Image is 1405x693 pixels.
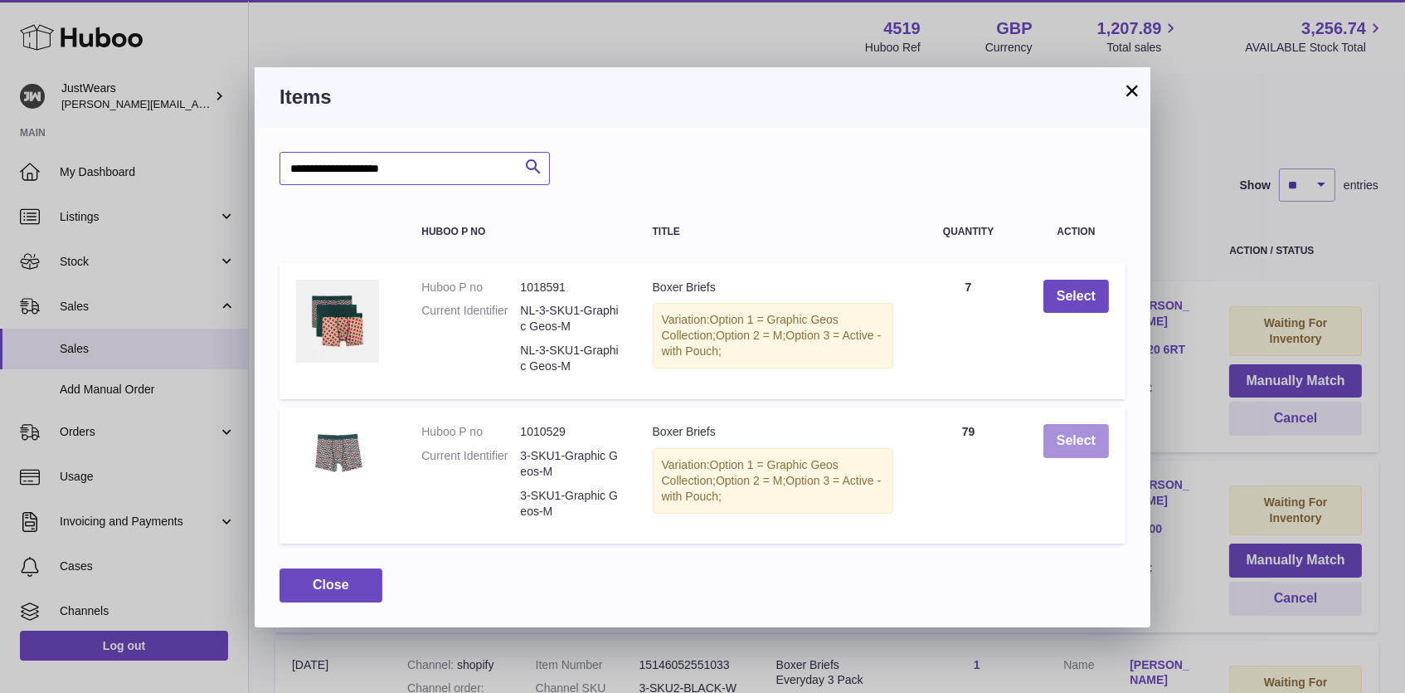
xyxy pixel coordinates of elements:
div: Variation: [653,448,894,514]
td: 79 [910,408,1027,544]
span: Option 1 = Graphic Geos Collection; [662,458,839,487]
span: Close [313,578,349,592]
dd: 3-SKU1-Graphic Geos-M [520,488,619,520]
div: Boxer Briefs [653,424,894,440]
dt: Huboo P no [421,280,520,295]
th: Title [636,210,911,254]
dt: Current Identifier [421,448,520,480]
dd: NL-3-SKU1-Graphic Geos-M [520,303,619,334]
dd: 1010529 [520,424,619,440]
button: Close [280,569,382,603]
span: Option 1 = Graphic Geos Collection; [662,313,839,342]
dd: NL-3-SKU1-Graphic Geos-M [520,343,619,374]
dd: 1018591 [520,280,619,295]
div: Variation: [653,303,894,368]
span: Option 2 = M; [716,474,785,487]
div: Boxer Briefs [653,280,894,295]
th: Action [1027,210,1125,254]
button: Select [1043,424,1109,458]
img: Boxer Briefs [296,424,379,480]
th: Quantity [910,210,1027,254]
dt: Current Identifier [421,303,520,334]
button: Select [1043,280,1109,314]
h3: Items [280,84,1125,110]
th: Huboo P no [405,210,635,254]
img: Boxer Briefs [296,280,379,363]
span: Option 3 = Active - with Pouch; [662,474,882,503]
td: 7 [910,263,1027,399]
button: × [1122,81,1142,100]
dd: 3-SKU1-Graphic Geos-M [520,448,619,480]
span: Option 2 = M; [716,329,785,342]
dt: Huboo P no [421,424,520,440]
